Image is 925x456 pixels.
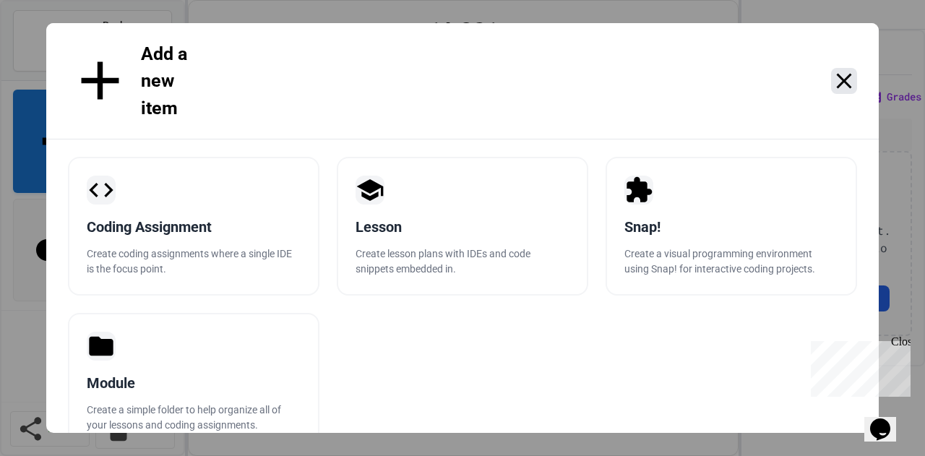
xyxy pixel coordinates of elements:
[87,216,301,238] div: Coding Assignment
[624,216,838,238] div: Snap!
[6,6,100,92] div: Chat with us now!Close
[624,246,838,277] p: Create a visual programming environment using Snap! for interactive coding projects.
[356,216,569,238] div: Lesson
[68,40,202,122] div: Add a new item
[356,246,569,277] p: Create lesson plans with IDEs and code snippets embedded in.
[864,398,911,442] iframe: chat widget
[805,335,911,397] iframe: chat widget
[87,246,301,277] p: Create coding assignments where a single IDE is the focus point.
[87,403,301,433] p: Create a simple folder to help organize all of your lessons and coding assignments.
[87,372,301,394] div: Module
